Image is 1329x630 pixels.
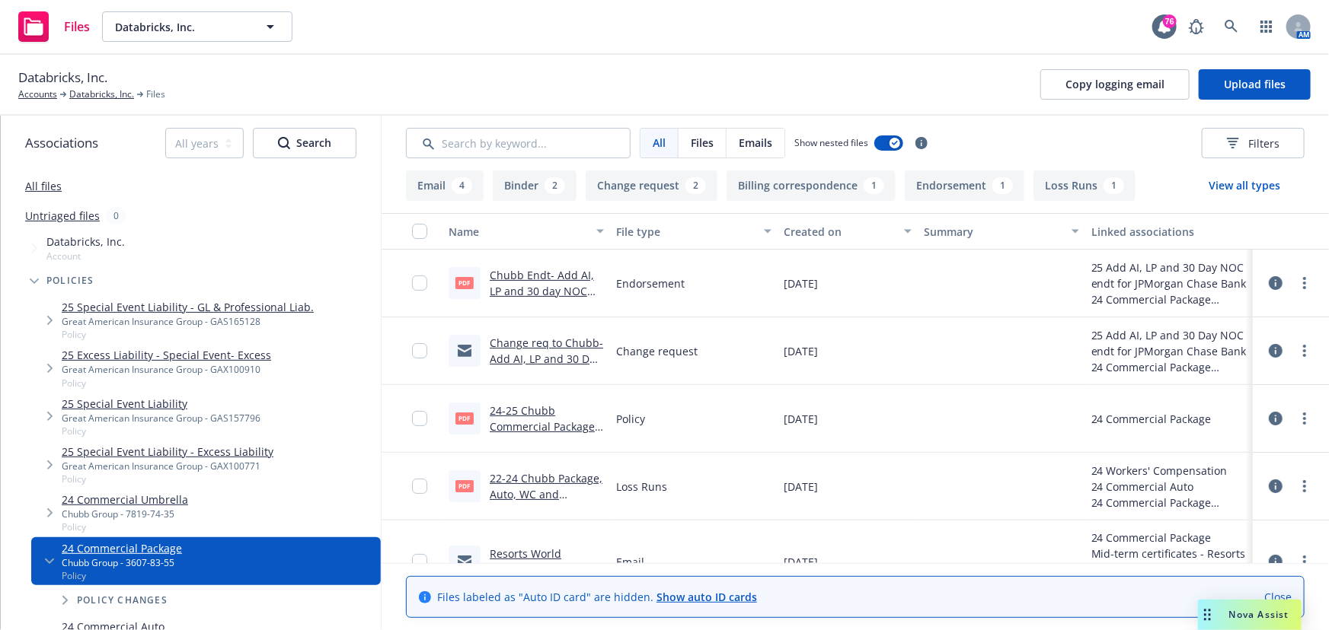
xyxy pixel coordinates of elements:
[691,135,714,151] span: Files
[1216,11,1247,42] a: Search
[62,492,188,508] a: 24 Commercial Umbrella
[864,177,884,194] div: 1
[657,590,757,604] a: Show auto ID cards
[62,460,273,473] div: Great American Insurance Group - GAX100771
[62,347,271,363] a: 25 Excess Liability - Special Event- Excess
[784,411,818,427] span: [DATE]
[412,224,427,239] input: Select all
[146,87,165,101] span: Files
[62,520,188,533] span: Policy
[46,234,125,250] span: Databricks, Inc.
[46,276,94,285] span: Policies
[25,133,98,153] span: Associations
[616,554,644,570] span: Email
[62,396,260,412] a: 25 Special Event Liability
[452,177,472,194] div: 4
[18,68,107,87] span: Databricks, Inc.
[784,275,818,291] span: [DATE]
[1091,546,1247,577] div: Mid-term certificates - Resorts World
[62,363,271,376] div: Great American Insurance Group - GAX100910
[1295,477,1314,495] a: more
[102,11,292,42] button: Databricks, Inc.
[278,137,290,149] svg: Search
[905,170,1024,201] button: Endorsement
[616,224,755,240] div: File type
[1198,600,1302,630] button: Nova Assist
[77,596,168,605] span: Policy changes
[412,554,427,569] input: Toggle Row Selected
[62,508,188,520] div: Chubb Group - 7819-74-35
[1202,128,1305,158] button: Filters
[455,277,474,288] span: pdf
[62,377,271,390] span: Policy
[412,411,427,426] input: Toggle Row Selected
[62,412,260,425] div: Great American Insurance Group - GAS157796
[1251,11,1282,42] a: Switch app
[1248,135,1279,151] span: Filters
[610,213,778,250] button: File type
[1198,600,1217,630] div: Drag to move
[1091,259,1247,291] div: 25 Add AI, LP and 30 Day NOC endt for JPMorgan Chase Bank
[412,275,427,291] input: Toggle Row Selected
[992,177,1013,194] div: 1
[62,425,260,437] span: Policy
[918,213,1085,250] button: Summary
[412,479,427,494] input: Toggle Row Selected
[412,343,427,358] input: Toggle Row Selected
[1181,11,1212,42] a: Report a Bug
[1295,552,1314,571] a: more
[1295,342,1314,360] a: more
[616,275,685,291] span: Endorsement
[784,343,818,359] span: [DATE]
[1091,479,1228,495] div: 24 Commercial Auto
[490,268,594,314] a: Chubb Endt- Add AI, LP and 30 day NOC for JPMorgan .pdf
[586,170,717,201] button: Change request
[12,5,96,48] a: Files
[1040,69,1190,100] button: Copy logging email
[1104,177,1124,194] div: 1
[1033,170,1136,201] button: Loss Runs
[1091,224,1247,240] div: Linked associations
[1199,69,1311,100] button: Upload files
[616,343,698,359] span: Change request
[653,135,666,151] span: All
[1091,291,1247,307] div: 24 Commercial Package
[442,213,610,250] button: Name
[62,569,182,582] span: Policy
[18,87,57,101] a: Accounts
[1085,213,1253,250] button: Linked associations
[25,179,62,193] a: All files
[62,540,182,556] a: 24 Commercial Package
[1264,589,1292,605] a: Close
[449,224,587,240] div: Name
[685,177,706,194] div: 2
[46,250,125,262] span: Account
[1091,327,1247,359] div: 25 Add AI, LP and 30 Day NOC endt for JPMorgan Chase Bank
[493,170,577,201] button: Binder
[62,444,273,460] a: 25 Special Event Liability - Excess Liability
[106,207,126,224] div: 0
[794,136,868,149] span: Show nested files
[1091,530,1247,546] div: 24 Commercial Package
[1065,77,1164,91] span: Copy logging email
[1163,11,1177,25] div: 76
[406,170,484,201] button: Email
[253,128,356,158] button: SearchSearch
[1091,411,1212,427] div: 24 Commercial Package
[1224,77,1286,91] span: Upload files
[490,471,602,533] a: 22-24 Chubb Package, Auto, WC and Umbrella Loss Runs dated [DATE].pdf
[1091,463,1228,479] div: 24 Workers' Compensation
[1091,495,1228,511] div: 24 Commercial Package
[1227,135,1279,151] span: Filters
[784,479,818,495] span: [DATE]
[406,128,631,158] input: Search by keyword...
[924,224,1062,240] div: Summary
[1229,608,1289,621] span: Nova Assist
[739,135,772,151] span: Emails
[62,473,273,485] span: Policy
[455,480,474,492] span: pdf
[62,315,314,328] div: Great American Insurance Group - GAS165128
[62,556,182,569] div: Chubb Group - 3607-83-55
[490,403,595,450] a: 24-25 Chubb Commercial Package Policy.pdf
[62,328,314,341] span: Policy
